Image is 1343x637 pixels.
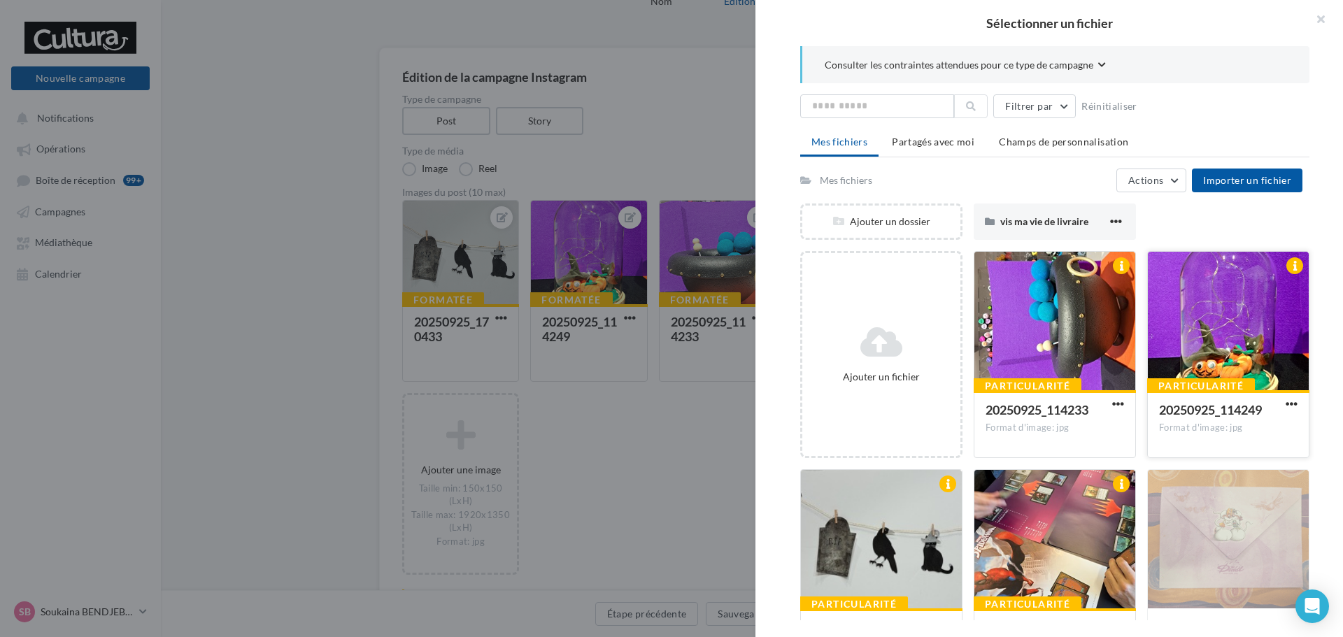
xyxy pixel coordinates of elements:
[1147,378,1255,394] div: Particularité
[974,596,1081,612] div: Particularité
[1116,169,1186,192] button: Actions
[974,378,1081,394] div: Particularité
[993,94,1076,118] button: Filtrer par
[1128,174,1163,186] span: Actions
[1295,589,1329,623] div: Open Intercom Messenger
[812,620,915,636] span: 20250925_170433
[1203,174,1291,186] span: Importer un fichier
[1076,98,1143,115] button: Réinitialiser
[802,215,960,229] div: Ajouter un dossier
[986,422,1124,434] div: Format d'image: jpg
[825,57,1106,75] button: Consulter les contraintes attendues pour ce type de campagne
[1000,215,1088,227] span: vis ma vie de livraire
[1192,169,1302,192] button: Importer un fichier
[811,136,867,148] span: Mes fichiers
[825,58,1093,72] span: Consulter les contraintes attendues pour ce type de campagne
[808,370,955,384] div: Ajouter un fichier
[986,620,1088,636] span: 20250924_164343
[892,136,974,148] span: Partagés avec moi
[1159,402,1262,417] span: 20250925_114249
[820,173,872,187] div: Mes fichiers
[986,402,1088,417] span: 20250925_114233
[999,136,1128,148] span: Champs de personnalisation
[800,596,908,612] div: Particularité
[1159,422,1298,434] div: Format d'image: jpg
[778,17,1321,29] h2: Sélectionner un fichier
